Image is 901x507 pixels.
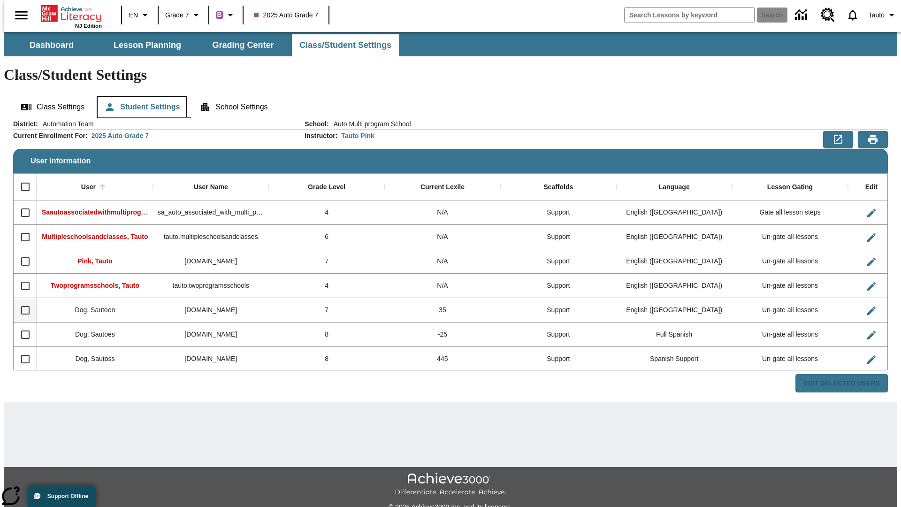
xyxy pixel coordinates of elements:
button: Dashboard [5,34,99,56]
div: User Name [194,183,228,192]
div: tauto.twoprogramsschools [153,274,269,298]
div: Scaffolds [543,183,573,192]
div: 4 [269,274,385,298]
button: Edit User [862,253,881,271]
div: Tauto Pink [341,131,374,140]
div: Support [500,225,616,249]
a: Notifications [840,3,865,27]
div: Un-gate all lessons [732,274,848,298]
button: Support Offline [28,485,96,507]
div: Support [500,323,616,347]
button: Edit User [862,277,881,296]
div: 4 [269,200,385,225]
div: Support [500,347,616,371]
div: SubNavbar [4,32,897,56]
div: N/A [385,225,501,249]
div: Un-gate all lessons [732,323,848,347]
span: Automation Team [38,119,94,129]
div: tauto.pink [153,249,269,274]
button: Profile/Settings [865,7,901,23]
button: Edit User [862,350,881,369]
div: English (US) [616,225,732,249]
span: User Information [31,157,91,165]
span: Support Offline [47,493,88,499]
span: Twoprogramsschools, Tauto [51,282,139,289]
span: EN [129,10,138,20]
div: English (US) [616,249,732,274]
span: Grade 7 [165,10,189,20]
span: Auto Multi program School [329,119,411,129]
button: School Settings [192,96,275,118]
div: sa_auto_associated_with_multi_program_classes [153,200,269,225]
h1: Class/Student Settings [4,66,897,84]
div: tauto.multipleschoolsandclasses [153,225,269,249]
div: Grade Level [308,183,345,192]
button: Class/Student Settings [292,34,399,56]
div: Support [500,274,616,298]
button: Lesson Planning [100,34,194,56]
button: Edit User [862,301,881,320]
div: Support [500,200,616,225]
span: Dog, Sautoen [75,306,115,314]
span: Dashboard [30,40,74,51]
div: Un-gate all lessons [732,298,848,323]
div: 35 [385,298,501,323]
div: Current Lexile [420,183,465,192]
button: Edit User [862,326,881,345]
div: English (US) [616,298,732,323]
div: sautoes.dog [153,323,269,347]
button: Open side menu [8,1,35,29]
div: Lesson Gating [767,183,813,192]
div: Full Spanish [616,323,732,347]
div: N/A [385,249,501,274]
a: Home [41,4,102,23]
div: 7 [269,298,385,323]
div: sautoss.dog [153,347,269,371]
button: Boost Class color is purple. Change class color [212,7,240,23]
div: 445 [385,347,501,371]
div: 2025 Auto Grade 7 [92,131,149,140]
button: Class Settings [13,96,92,118]
div: User [81,183,96,192]
span: Dog, Sautoes [75,330,115,338]
h2: Current Enrollment For : [13,132,88,140]
span: Multipleschoolsandclasses, Tauto [42,233,148,240]
img: Achieve3000 Differentiate Accelerate Achieve [395,473,506,497]
div: N/A [385,274,501,298]
div: SubNavbar [4,34,400,56]
div: Edit [865,183,878,192]
div: Language [659,183,690,192]
div: Un-gate all lessons [732,347,848,371]
div: Home [41,3,102,29]
a: Data Center [789,2,815,28]
div: 6 [269,225,385,249]
button: Print Preview [858,131,888,148]
div: Un-gate all lessons [732,249,848,274]
div: English (US) [616,200,732,225]
a: Resource Center, Will open in new tab [815,2,840,28]
input: search field [625,8,754,23]
button: Grading Center [196,34,290,56]
div: Un-gate all lessons [732,225,848,249]
div: sautoen.dog [153,298,269,323]
div: Support [500,298,616,323]
div: Class/Student Settings [13,96,888,118]
h2: District : [13,120,38,128]
button: Edit User [862,204,881,223]
div: User Information [13,119,888,393]
button: Edit User [862,228,881,247]
div: 7 [269,249,385,274]
button: Export to CSV [823,131,853,148]
button: Language: EN, Select a language [125,7,155,23]
span: B [217,9,222,21]
span: Pink, Tauto [77,257,112,265]
span: 2025 Auto Grade 7 [254,10,319,20]
span: NJ Edition [75,23,102,29]
div: Gate all lesson steps [732,200,848,225]
div: 8 [269,347,385,371]
span: Dog, Sautoss [75,355,115,362]
div: Spanish Support [616,347,732,371]
span: Saautoassociatedwithmultiprogr, Saautoassociatedwithmultiprogr [42,208,249,216]
button: Grade: Grade 7, Select a grade [161,7,206,23]
h2: Instructor : [305,132,337,140]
